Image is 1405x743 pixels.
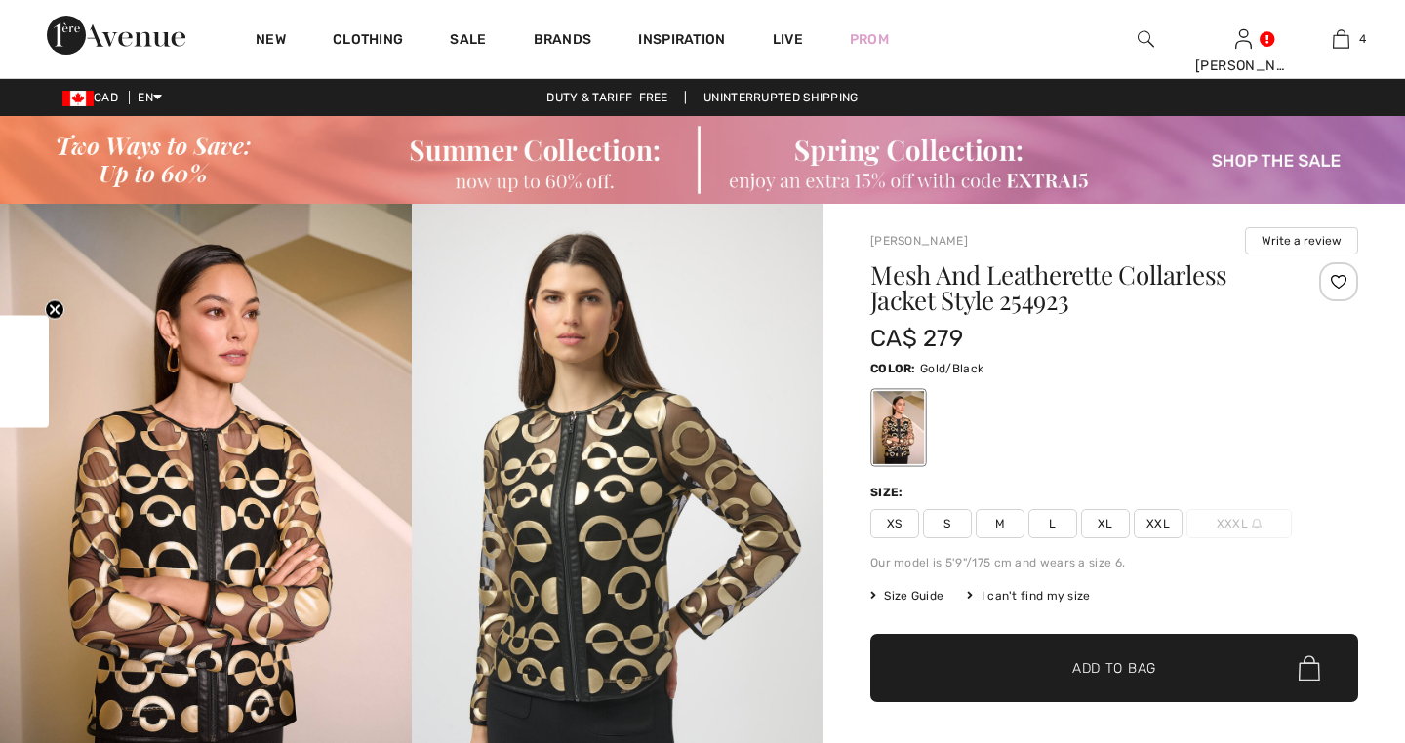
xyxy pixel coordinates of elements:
[1081,509,1130,538] span: XL
[870,587,943,605] span: Size Guide
[1186,509,1292,538] span: XXXL
[138,91,162,104] span: EN
[967,587,1090,605] div: I can't find my size
[1333,27,1349,51] img: My Bag
[870,634,1358,702] button: Add to Bag
[1235,27,1252,51] img: My Info
[1293,27,1388,51] a: 4
[638,31,725,52] span: Inspiration
[450,31,486,52] a: Sale
[870,234,968,248] a: [PERSON_NAME]
[870,262,1277,313] h1: Mesh And Leatherette Collarless Jacket Style 254923
[1359,30,1366,48] span: 4
[920,362,983,375] span: Gold/Black
[1245,227,1358,254] button: Write a review
[1134,509,1183,538] span: XXL
[870,484,907,501] div: Size:
[45,300,64,320] button: Close teaser
[1252,519,1262,528] img: ring-m.svg
[62,91,94,106] img: Canadian Dollar
[976,509,1024,538] span: M
[534,31,592,52] a: Brands
[62,91,126,104] span: CAD
[870,509,919,538] span: XS
[870,554,1358,571] div: Our model is 5'9"/175 cm and wears a size 6.
[773,29,803,50] a: Live
[850,29,889,50] a: Prom
[1072,658,1156,679] span: Add to Bag
[1028,509,1077,538] span: L
[873,391,924,464] div: Gold/Black
[1235,29,1252,48] a: Sign In
[333,31,403,52] a: Clothing
[1195,56,1291,76] div: [PERSON_NAME]
[47,16,185,55] img: 1ère Avenue
[923,509,972,538] span: S
[1299,655,1320,681] img: Bag.svg
[256,31,286,52] a: New
[1138,27,1154,51] img: search the website
[870,325,963,352] span: CA$ 279
[870,362,916,375] span: Color:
